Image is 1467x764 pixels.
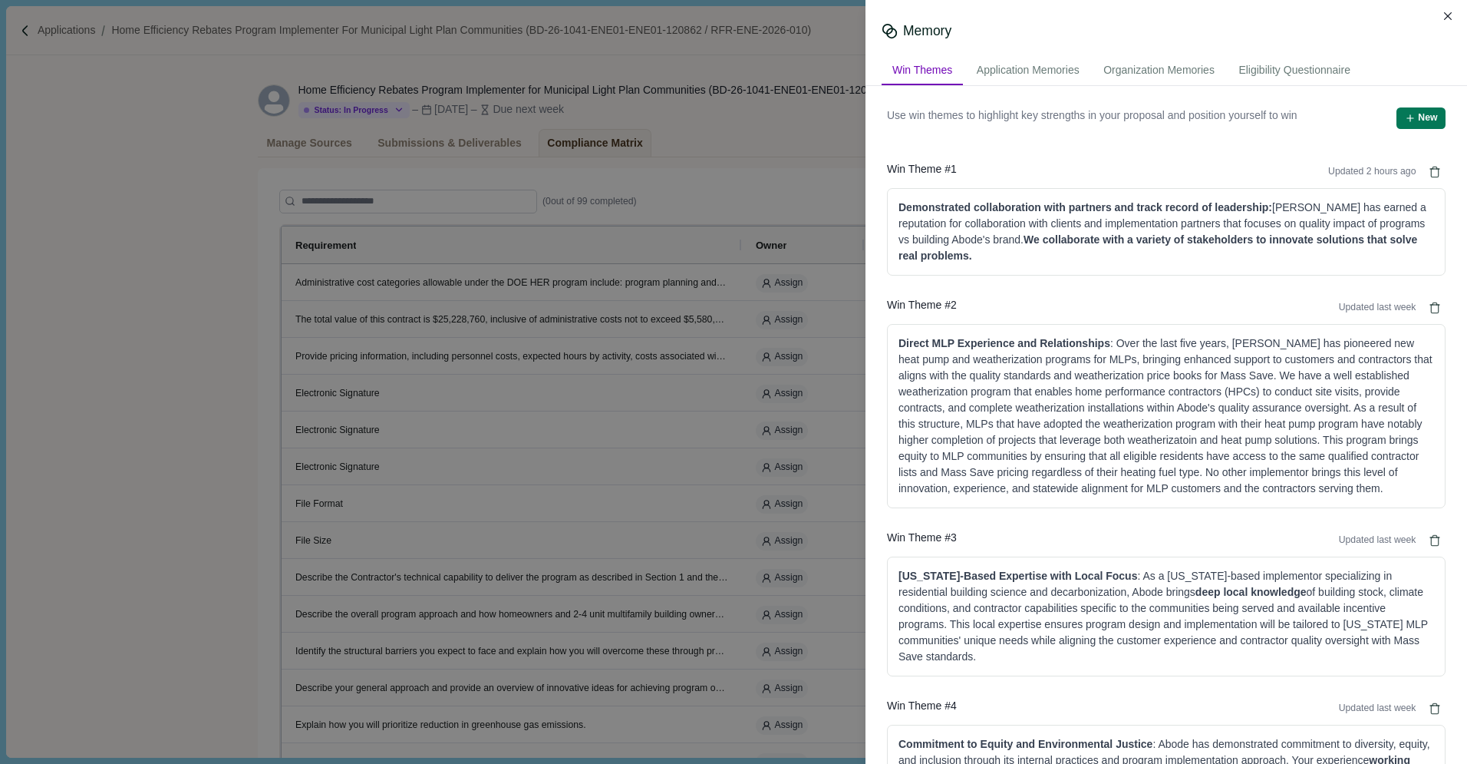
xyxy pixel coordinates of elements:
[898,337,1110,349] span: Direct MLP Experience and Relationships
[1228,57,1361,85] div: Eligibility Questionnaire
[1195,586,1307,598] span: deep local knowledge
[887,530,957,551] span: Win Theme # 3
[887,161,957,183] span: Win Theme # 1
[1093,57,1225,85] div: Organization Memories
[1339,301,1416,315] span: Updated last week
[966,57,1090,85] div: Application Memories
[1339,534,1416,547] span: Updated last week
[1396,107,1446,129] button: New
[887,698,957,719] span: Win Theme # 4
[898,233,1417,262] span: We collaborate with a variety of stakeholders to innovate solutions that solve real problems.
[1339,702,1416,716] span: Updated last week
[1438,5,1459,27] button: Close
[1424,297,1446,319] button: Delete
[898,200,1434,264] div: [PERSON_NAME] has earned a reputation for collaboration with clients and implementation partners ...
[898,336,1434,497] div: : Over the last five years, [PERSON_NAME] has pioneered new heat pump and weatherization programs...
[1424,698,1446,719] button: Delete
[1328,165,1416,179] span: Updated 2 hours ago
[1424,530,1446,551] button: Delete
[1424,161,1446,183] button: Delete
[903,21,951,41] div: Memory
[898,738,1152,750] span: Commitment to Equity and Environmental Justice
[898,568,1434,665] div: : As a [US_STATE]-based implementor specializing in residential building science and decarbonizat...
[898,201,1272,213] span: Demonstrated collaboration with partners and track record of leadership:
[887,107,1297,129] span: Use win themes to highlight key strengths in your proposal and position yourself to win
[887,297,957,319] span: Win Theme # 2
[882,57,963,85] div: Win Themes
[898,570,1137,582] span: [US_STATE]-Based Expertise with Local Focus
